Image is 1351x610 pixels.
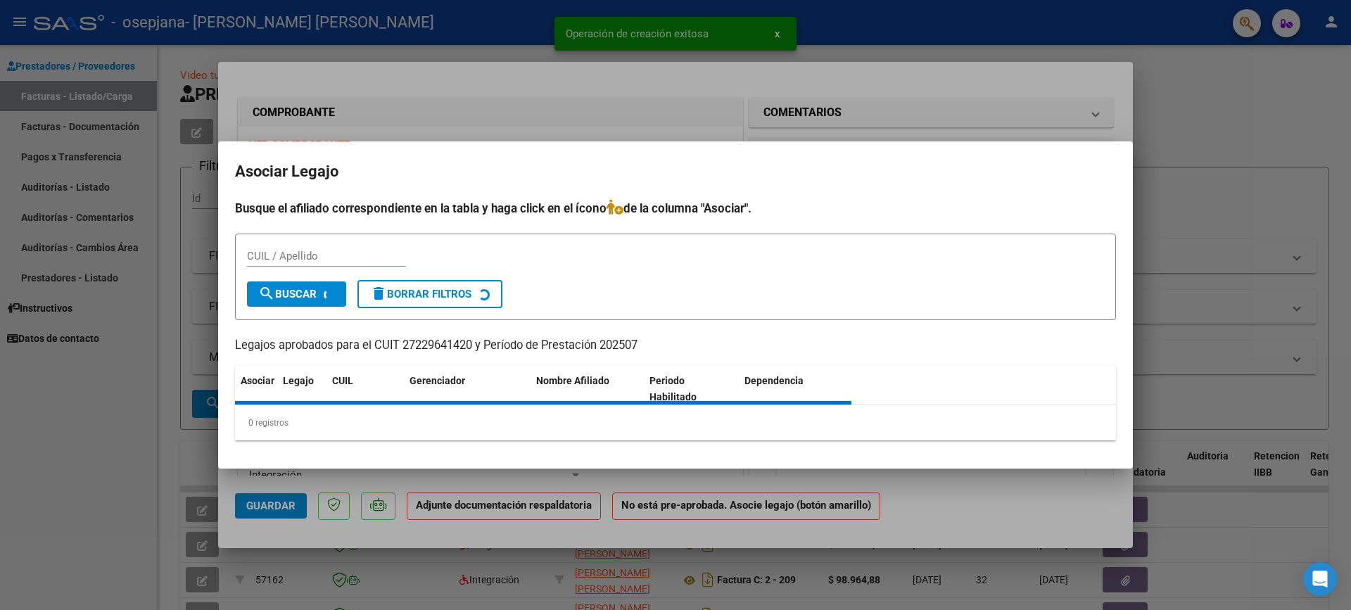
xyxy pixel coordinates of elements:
mat-icon: search [258,285,275,302]
span: Periodo Habilitado [649,375,697,402]
span: Gerenciador [410,375,465,386]
span: CUIL [332,375,353,386]
span: Borrar Filtros [370,288,471,300]
div: Open Intercom Messenger [1303,562,1337,596]
datatable-header-cell: Gerenciador [404,366,531,412]
span: Legajo [283,375,314,386]
datatable-header-cell: Asociar [235,366,277,412]
datatable-header-cell: Legajo [277,366,326,412]
h2: Asociar Legajo [235,158,1116,185]
button: Buscar [247,281,346,307]
mat-icon: delete [370,285,387,302]
span: Buscar [258,288,317,300]
span: Asociar [241,375,274,386]
span: Nombre Afiliado [536,375,609,386]
h4: Busque el afiliado correspondiente en la tabla y haga click en el ícono de la columna "Asociar". [235,199,1116,217]
datatable-header-cell: Periodo Habilitado [644,366,739,412]
span: Dependencia [744,375,804,386]
div: 0 registros [235,405,1116,440]
button: Borrar Filtros [357,280,502,308]
datatable-header-cell: CUIL [326,366,404,412]
p: Legajos aprobados para el CUIT 27229641420 y Período de Prestación 202507 [235,337,1116,355]
datatable-header-cell: Dependencia [739,366,852,412]
datatable-header-cell: Nombre Afiliado [531,366,644,412]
